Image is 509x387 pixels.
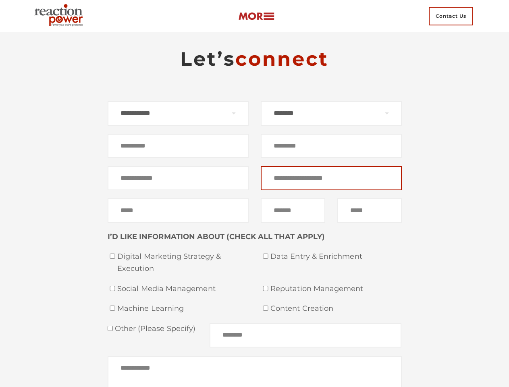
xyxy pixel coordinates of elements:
[117,303,249,315] span: Machine Learning
[108,232,325,241] strong: I’D LIKE INFORMATION ABOUT (CHECK ALL THAT APPLY)
[117,283,249,295] span: Social Media Management
[108,47,402,71] h2: Let’s
[270,303,402,315] span: Content Creation
[235,47,329,71] span: connect
[31,2,89,31] img: Executive Branding | Personal Branding Agency
[270,251,402,263] span: Data Entry & Enrichment
[429,7,473,25] span: Contact Us
[117,251,249,275] span: Digital Marketing Strategy & Execution
[113,324,196,333] span: Other (please specify)
[270,283,402,295] span: Reputation Management
[238,12,274,21] img: more-btn.png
